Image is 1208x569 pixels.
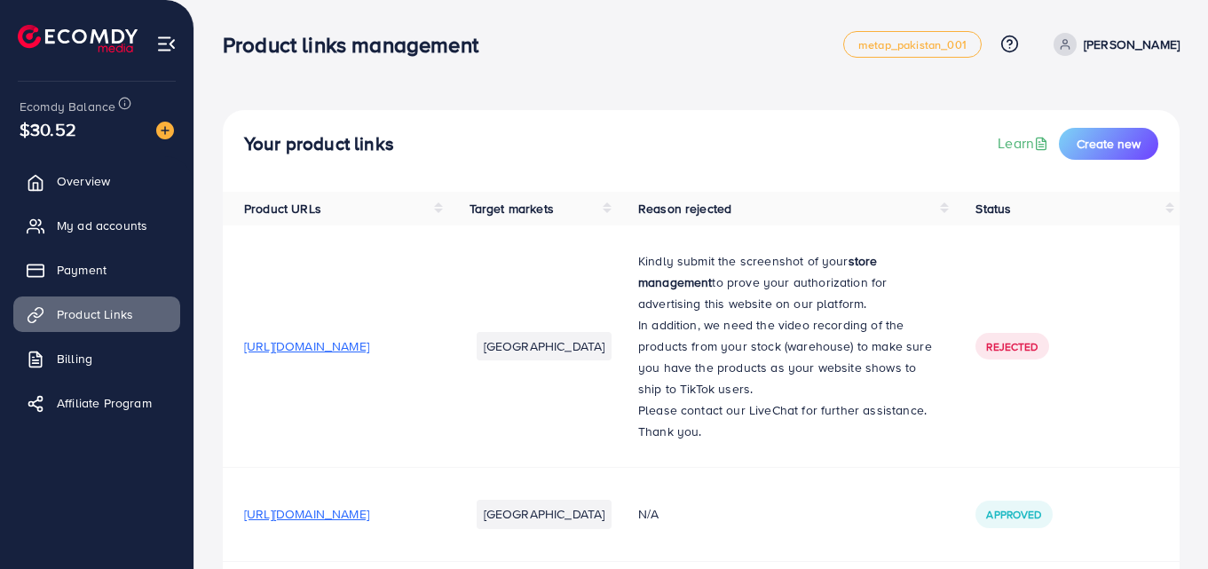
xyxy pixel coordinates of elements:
[13,208,180,243] a: My ad accounts
[986,507,1041,522] span: Approved
[223,32,493,58] h3: Product links management
[638,200,731,217] span: Reason rejected
[858,39,967,51] span: metap_pakistan_001
[1084,34,1180,55] p: [PERSON_NAME]
[843,31,982,58] a: metap_pakistan_001
[470,200,554,217] span: Target markets
[244,505,369,523] span: [URL][DOMAIN_NAME]
[57,394,152,412] span: Affiliate Program
[156,122,174,139] img: image
[638,399,933,442] p: Please contact our LiveChat for further assistance. Thank you.
[20,98,115,115] span: Ecomdy Balance
[244,337,369,355] span: [URL][DOMAIN_NAME]
[477,332,612,360] li: [GEOGRAPHIC_DATA]
[20,116,76,142] span: $30.52
[57,350,92,367] span: Billing
[244,133,394,155] h4: Your product links
[13,296,180,332] a: Product Links
[57,172,110,190] span: Overview
[13,385,180,421] a: Affiliate Program
[244,200,321,217] span: Product URLs
[638,505,659,523] span: N/A
[975,200,1011,217] span: Status
[638,250,933,314] p: Kindly submit the screenshot of your to prove your authorization for advertising this website on ...
[1059,128,1158,160] button: Create new
[13,163,180,199] a: Overview
[57,305,133,323] span: Product Links
[1077,135,1141,153] span: Create new
[18,25,138,52] img: logo
[477,500,612,528] li: [GEOGRAPHIC_DATA]
[1133,489,1195,556] iframe: Chat
[57,261,107,279] span: Payment
[13,252,180,288] a: Payment
[156,34,177,54] img: menu
[1046,33,1180,56] a: [PERSON_NAME]
[638,314,933,399] p: In addition, we need the video recording of the products from your stock (warehouse) to make sure...
[13,341,180,376] a: Billing
[998,133,1052,154] a: Learn
[57,217,147,234] span: My ad accounts
[986,339,1038,354] span: Rejected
